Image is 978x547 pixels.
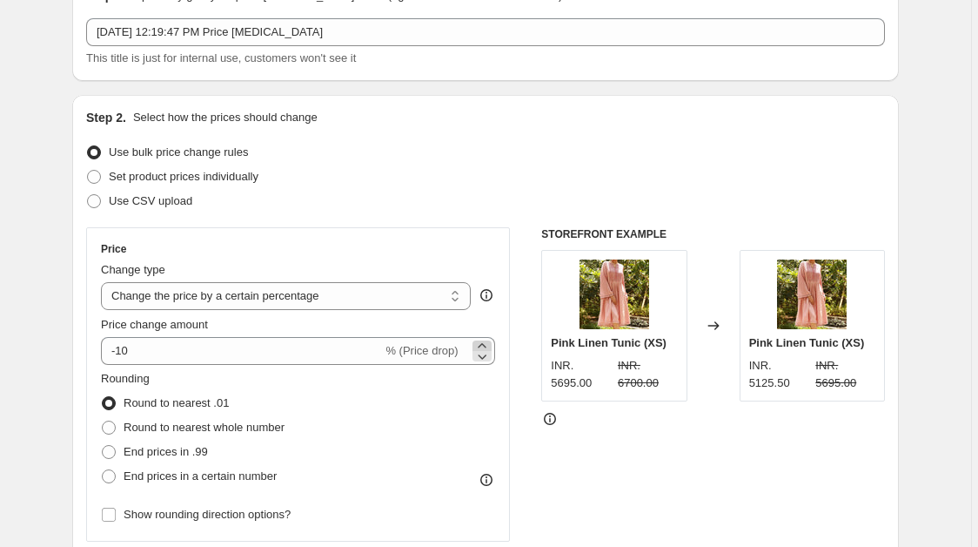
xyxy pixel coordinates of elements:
span: Round to nearest whole number [124,421,285,434]
span: % (Price drop) [385,344,458,357]
h6: STOREFRONT EXAMPLE [541,227,885,241]
span: End prices in .99 [124,445,208,458]
p: Select how the prices should change [133,109,318,126]
span: Change type [101,263,165,276]
span: Show rounding direction options? [124,508,291,521]
h3: Price [101,242,126,256]
img: 1_80x.jpg [579,260,649,329]
span: This title is just for internal use, customers won't see it [86,51,356,64]
img: 1_80x.jpg [777,260,847,329]
span: INR. 5125.50 [749,359,790,389]
span: End prices in a certain number [124,469,277,483]
span: Use bulk price change rules [109,145,248,159]
span: INR. 5695.00 [815,359,856,389]
span: Round to nearest .01 [124,396,229,409]
span: Set product prices individually [109,170,258,183]
input: 30% off holiday sale [86,18,885,46]
span: Rounding [101,372,150,385]
input: -15 [101,337,382,365]
div: help [478,287,495,304]
span: Pink Linen Tunic (XS) [551,336,667,349]
h2: Step 2. [86,109,126,126]
span: Pink Linen Tunic (XS) [749,336,865,349]
span: Use CSV upload [109,194,192,207]
span: INR. 5695.00 [551,359,592,389]
span: INR. 6700.00 [618,359,659,389]
span: Price change amount [101,318,208,331]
